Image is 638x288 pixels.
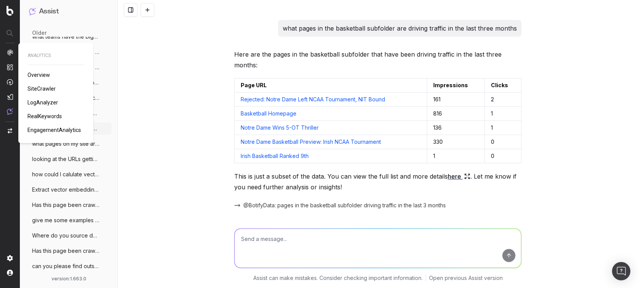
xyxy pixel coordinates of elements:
td: 1 [485,121,521,135]
img: Activation [7,79,13,85]
td: Page URL [235,78,427,93]
button: how could I calulate vector emebedings o [26,168,112,181]
img: Assist [29,8,36,15]
button: give me some examples of tag lines I can [26,214,112,226]
span: Extract vector embeddings from this page [32,186,99,194]
p: Here are the pages in the basketball subfolder that have been driving traffic in the last three m... [234,49,521,70]
td: 0 [485,135,521,149]
span: Where do you source data from when you p [32,232,99,239]
td: 2 [485,93,521,107]
p: This is just a subset of the data. You can view the full list and more details . Let me know if y... [234,171,521,192]
span: what teams have the biggest rivalry with [32,33,99,41]
span: Has this page been crawled by any AI bot [32,247,99,255]
img: Intelligence [7,64,13,70]
span: Overview [28,72,50,78]
img: Botify logo [6,6,13,16]
span: ANALYTICS [28,52,84,59]
button: Extract vector embeddings from this page [26,184,112,196]
a: Rejected: Notre Dame Left NCAA Tournament, NIT Bound [241,96,385,103]
a: SiteCrawler [28,85,59,93]
td: 816 [427,107,485,121]
td: 1 [485,107,521,121]
span: give me some examples of tag lines I can [32,216,99,224]
a: Irish Basketball Ranked 9th [241,153,309,159]
span: older [32,29,47,37]
a: Overview [28,71,53,79]
a: here [448,171,470,182]
td: 161 [427,93,485,107]
td: 1 [427,149,485,163]
img: Studio [7,94,13,100]
a: RealKeywords [28,112,65,120]
button: Has this page been crawled by any AI bot [26,199,112,211]
button: Assist [29,6,108,17]
button: @BotifyData: pages in the basketball subfolder driving traffic in the last 3 months [234,202,455,209]
a: Notre Dame Wins 5-OT Thriller [241,124,319,131]
span: LogAnalyzer [28,99,58,106]
p: Assist can make mistakes. Consider checking important information. [253,274,423,282]
button: can you please find outside links that p [26,260,112,272]
td: 330 [427,135,485,149]
a: EngagementAnalytics [28,126,84,134]
button: Where do you source data from when you p [26,229,112,242]
td: 0 [485,149,521,163]
button: looking at the URLs getting a pageworker [26,153,112,165]
span: how could I calulate vector emebedings o [32,171,99,178]
button: Has this page been crawled by any AI bot [26,245,112,257]
td: Clicks [485,78,521,93]
span: @BotifyData: pages in the basketball subfolder driving traffic in the last 3 months [243,202,446,209]
td: 136 [427,121,485,135]
img: My account [7,270,13,276]
img: Assist [7,108,13,115]
img: Setting [7,255,13,261]
a: LogAnalyzer [28,99,61,106]
a: Basketball Homepage [241,110,296,117]
td: Impressions [427,78,485,93]
a: Open previous Assist version [429,274,503,282]
span: looking at the URLs getting a pageworker [32,155,99,163]
div: version: 1.663.0 [29,276,108,282]
span: Has this page been crawled by any AI bot [32,201,99,209]
span: RealKeywords [28,113,62,119]
span: EngagementAnalytics [28,127,81,133]
p: what pages in the basketball subfolder are driving traffic in the last three months [283,23,517,34]
img: Analytics [7,49,13,55]
div: Open Intercom Messenger [612,262,630,280]
button: what teams have the biggest rivalry with [26,31,112,43]
h1: Assist [39,6,59,17]
span: can you please find outside links that p [32,262,99,270]
span: SiteCrawler [28,86,56,92]
a: Notre Dame Basketball Preview: Irish NCAA Tournament [241,138,381,145]
img: Switch project [8,128,12,133]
